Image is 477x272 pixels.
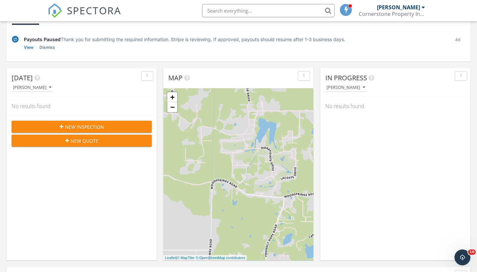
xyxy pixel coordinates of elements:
button: New Quote [12,135,152,147]
button: [PERSON_NAME] [12,83,53,92]
span: New Quote [71,137,98,144]
a: SPECTORA [48,9,121,23]
button: [PERSON_NAME] [325,83,366,92]
img: under-review-2fe708636b114a7f4b8d.svg [12,36,19,43]
div: [PERSON_NAME] [327,85,365,90]
span: In Progress [325,73,367,82]
img: The Best Home Inspection Software - Spectora [48,3,62,18]
div: No results found [7,97,157,115]
button: New Inspection [12,121,152,133]
div: Cornerstone Property Inspections, LLC [359,11,425,17]
div: 4d [450,36,465,51]
input: Search everything... [202,4,335,17]
a: Zoom out [167,102,177,112]
span: Payouts Paused [24,36,61,42]
a: Leaflet [165,256,176,260]
div: No results found [320,97,470,115]
span: [DATE] [12,73,33,82]
span: New Inspection [65,123,104,130]
iframe: Intercom live chat [454,249,470,265]
span: Map [168,73,183,82]
a: View [24,44,33,51]
div: [PERSON_NAME] [377,4,420,11]
a: Zoom in [167,92,177,102]
a: © MapTiler [177,256,195,260]
div: | [163,255,247,261]
span: 10 [468,249,476,255]
a: Dismiss [39,44,55,51]
a: © OpenStreetMap contributors [196,256,245,260]
span: SPECTORA [67,3,121,17]
div: [PERSON_NAME] [13,85,51,90]
div: Thank you for submitting the required information. Stripe is reviewing. If approved, payouts shou... [24,36,445,43]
